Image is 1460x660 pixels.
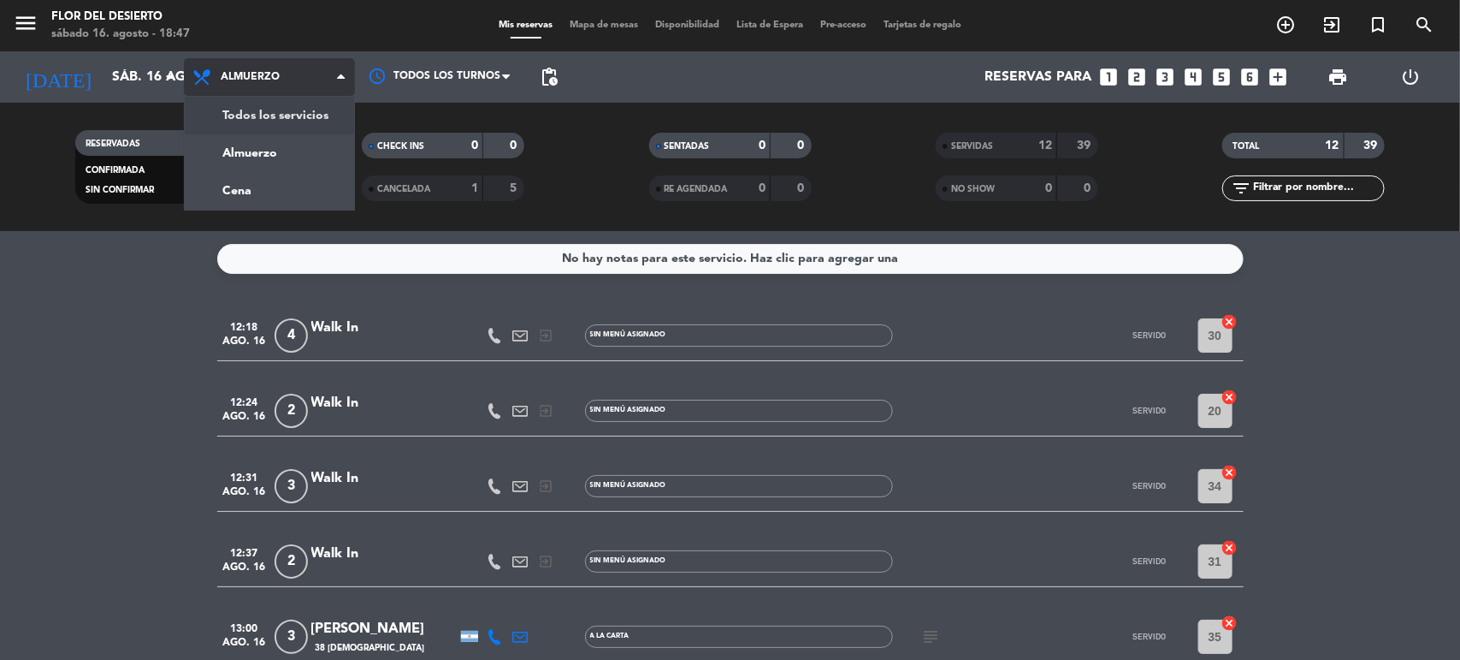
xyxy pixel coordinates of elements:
[665,185,728,193] span: RE AGENDADA
[51,26,190,43] div: sábado 16. agosto - 18:47
[223,411,266,431] span: ago. 16
[590,407,666,413] span: Sin menú asignado
[223,336,266,355] span: ago. 16
[86,186,154,194] span: SIN CONFIRMAR
[13,10,38,42] button: menu
[590,557,666,564] span: Sin menú asignado
[1400,67,1421,87] i: power_settings_new
[1132,556,1166,566] span: SERVIDO
[1364,140,1381,152] strong: 39
[1221,539,1238,556] i: cancel
[562,249,898,269] div: No hay notas para este servicio. Haz clic para agregar una
[1132,406,1166,415] span: SERVIDO
[275,620,308,654] span: 3
[759,182,765,194] strong: 0
[1368,15,1388,35] i: turned_in_not
[1126,66,1149,88] i: looks_two
[590,482,666,489] span: Sin menú asignado
[275,318,308,353] span: 4
[1107,318,1192,353] button: SERVIDO
[759,140,765,152] strong: 0
[1327,67,1348,87] span: print
[471,140,478,152] strong: 0
[1221,313,1238,330] i: cancel
[1183,66,1205,88] i: looks_4
[1132,330,1166,340] span: SERVIDO
[223,391,266,411] span: 12:24
[728,21,812,30] span: Lista de Espera
[1275,15,1296,35] i: add_circle_outline
[539,479,554,494] i: exit_to_app
[275,394,308,428] span: 2
[1132,632,1166,641] span: SERVIDO
[875,21,970,30] span: Tarjetas de regalo
[1107,544,1192,579] button: SERVIDO
[1077,140,1094,152] strong: 39
[590,331,666,338] span: Sin menú asignado
[223,467,266,486] span: 12:31
[1239,66,1262,88] i: looks_6
[812,21,875,30] span: Pre-acceso
[1251,179,1384,198] input: Filtrar por nombre...
[223,486,266,506] span: ago. 16
[223,637,266,657] span: ago. 16
[1107,469,1192,503] button: SERVIDO
[159,67,180,87] i: arrow_drop_down
[1221,464,1238,481] i: cancel
[511,182,521,194] strong: 5
[223,316,266,336] span: 12:18
[921,627,942,647] i: subject
[13,58,103,96] i: [DATE]
[13,10,38,36] i: menu
[951,185,995,193] span: NO SHOW
[377,142,424,151] span: CHECK INS
[797,140,807,152] strong: 0
[275,469,308,503] span: 3
[221,71,280,83] span: Almuerzo
[1107,620,1192,654] button: SERVIDO
[316,641,425,655] span: 38 [DEMOGRAPHIC_DATA]
[51,9,190,26] div: FLOR DEL DESIERTO
[1231,178,1251,199] i: filter_list
[511,140,521,152] strong: 0
[1326,140,1339,152] strong: 12
[1211,66,1233,88] i: looks_5
[311,392,457,414] div: Walk In
[539,554,554,569] i: exit_to_app
[311,618,457,640] div: [PERSON_NAME]
[985,69,1092,86] span: Reservas para
[1232,142,1259,151] span: TOTAL
[1084,182,1094,194] strong: 0
[951,142,993,151] span: SERVIDAS
[539,67,559,87] span: pending_actions
[539,403,554,419] i: exit_to_app
[223,617,266,637] span: 13:00
[490,21,561,30] span: Mis reservas
[223,542,266,562] span: 12:37
[311,543,457,565] div: Walk In
[1414,15,1434,35] i: search
[539,328,554,343] i: exit_to_app
[86,166,145,175] span: CONFIRMADA
[185,134,354,172] a: Almuerzo
[185,172,354,210] a: Cena
[1098,66,1120,88] i: looks_one
[1132,481,1166,491] span: SERVIDO
[797,182,807,194] strong: 0
[647,21,728,30] span: Disponibilidad
[561,21,647,30] span: Mapa de mesas
[1268,66,1290,88] i: add_box
[377,185,430,193] span: CANCELADA
[1221,615,1238,632] i: cancel
[1374,51,1447,103] div: LOG OUT
[1038,140,1052,152] strong: 12
[1155,66,1177,88] i: looks_3
[311,467,457,490] div: Walk In
[590,633,630,639] span: A LA CARTA
[1321,15,1342,35] i: exit_to_app
[1045,182,1052,194] strong: 0
[1107,394,1192,428] button: SERVIDO
[311,317,457,339] div: Walk In
[1221,389,1238,406] i: cancel
[86,140,140,148] span: RESERVADAS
